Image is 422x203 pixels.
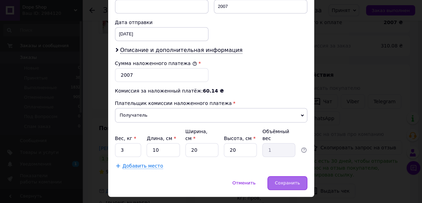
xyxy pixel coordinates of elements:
span: 60.14 ₴ [203,88,224,94]
label: Высота, см [224,136,255,141]
label: Ширина, см [185,129,207,141]
div: Комиссия за наложенный платёж: [115,87,307,94]
span: Получатель [115,108,307,122]
span: Плательщик комиссии наложенного платежа [115,100,232,106]
label: Сумма наложенного платежа [115,61,197,66]
span: Добавить место [123,163,163,169]
span: Отменить [232,180,256,185]
span: Сохранить [275,180,300,185]
label: Длина, см [147,136,176,141]
span: Описание и дополнительная информация [120,47,243,54]
label: Вес, кг [115,136,136,141]
div: Объёмный вес [262,128,295,142]
div: Дата отправки [115,19,208,26]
